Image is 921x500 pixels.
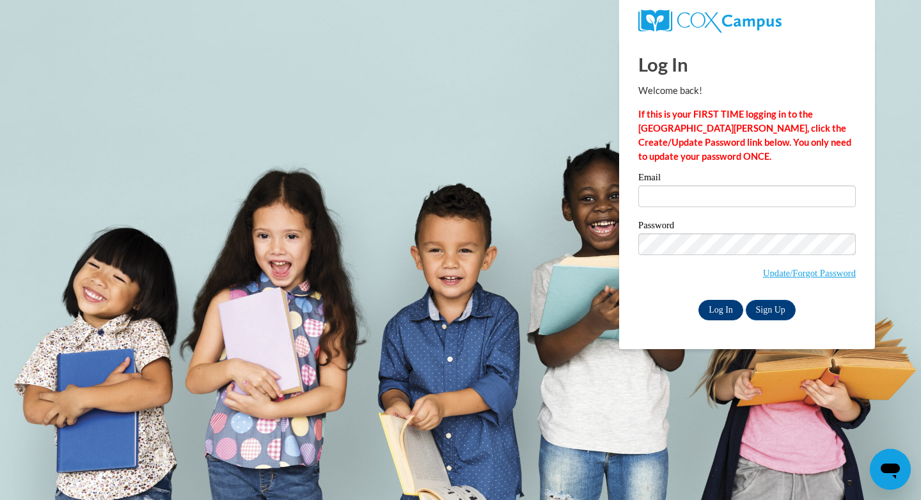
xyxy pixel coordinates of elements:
[763,268,856,278] a: Update/Forgot Password
[870,449,911,490] iframe: Button to launch messaging window
[638,173,856,185] label: Email
[638,10,856,33] a: COX Campus
[746,300,796,320] a: Sign Up
[638,221,856,233] label: Password
[638,51,856,77] h1: Log In
[638,109,851,162] strong: If this is your FIRST TIME logging in to the [GEOGRAPHIC_DATA][PERSON_NAME], click the Create/Upd...
[638,10,782,33] img: COX Campus
[698,300,743,320] input: Log In
[638,84,856,98] p: Welcome back!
